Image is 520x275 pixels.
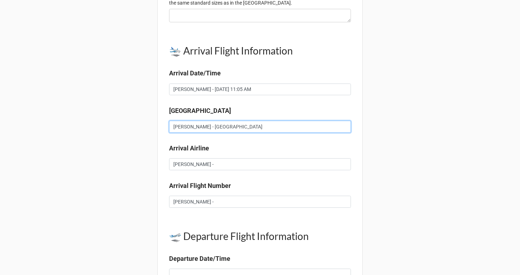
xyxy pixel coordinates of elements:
[169,143,209,153] label: Arrival Airline
[169,230,351,242] h1: 🛫 Departure Flight Information
[169,254,230,264] label: Departure Date/Time
[169,181,231,191] label: Arrival Flight Number
[169,44,351,57] h1: 🛬 Arrival Flight Information
[169,68,221,78] label: Arrival Date/Time
[169,106,231,116] label: [GEOGRAPHIC_DATA]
